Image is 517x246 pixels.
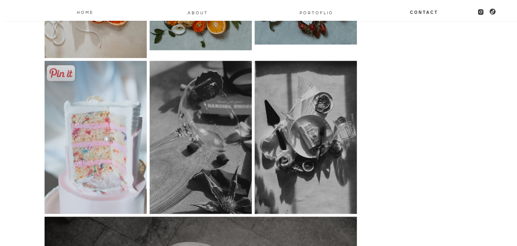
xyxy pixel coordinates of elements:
img: 32 things to pack for your wedding day detail photos 12 [150,61,252,214]
a: PORTOFLIO [296,9,337,16]
a: About [187,9,208,16]
a: Home [76,9,94,15]
img: 32 things to pack for your wedding day detail photos 13 [255,61,357,214]
a: Contact [410,9,439,15]
img: 32 things to pack for your wedding day detail photos 11 [45,61,147,214]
